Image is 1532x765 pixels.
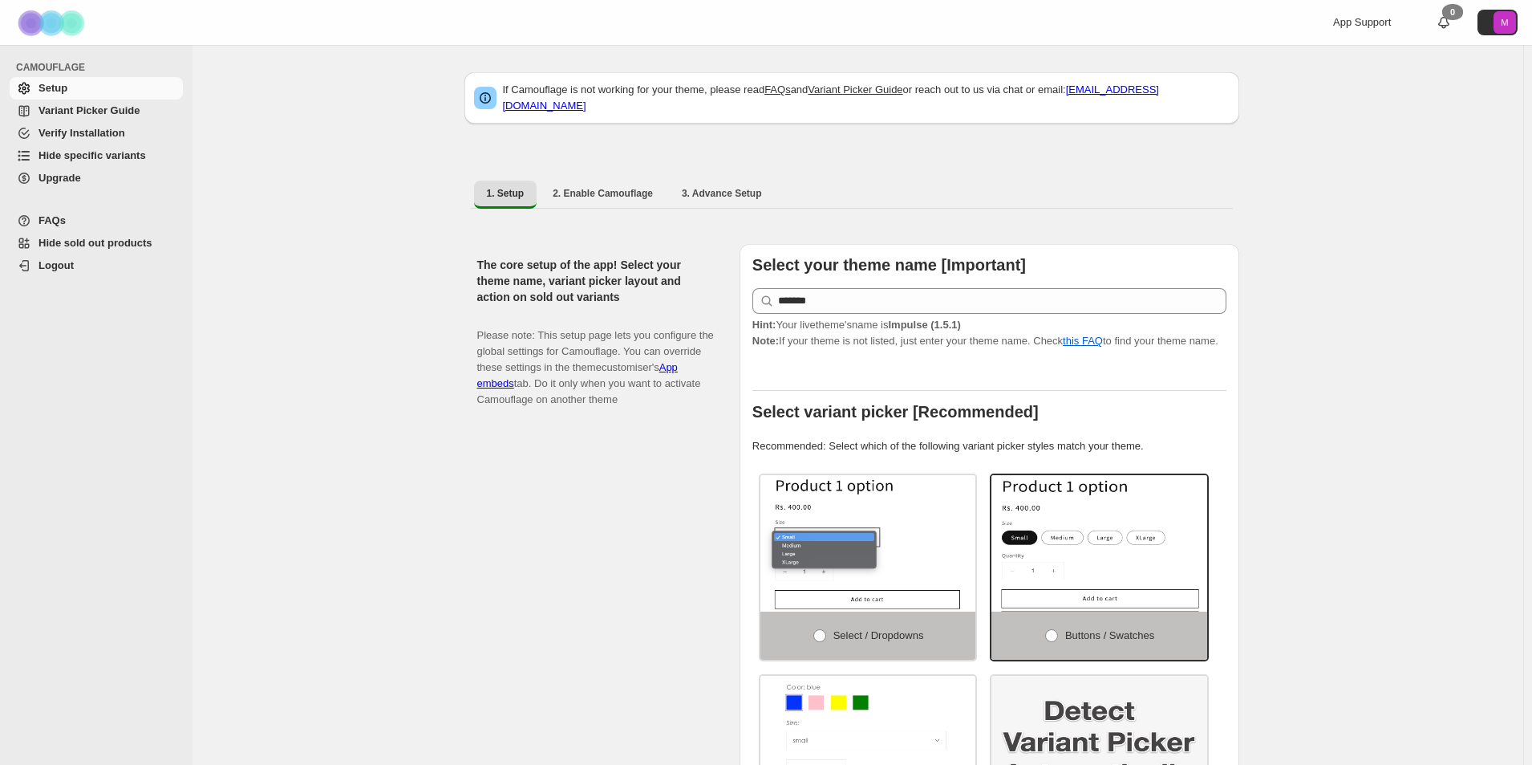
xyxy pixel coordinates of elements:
[10,100,183,122] a: Variant Picker Guide
[991,475,1207,612] img: Buttons / Swatches
[39,214,66,226] span: FAQs
[10,254,183,277] a: Logout
[10,210,183,232] a: FAQs
[39,127,125,139] span: Verify Installation
[487,187,525,200] span: 1. Setup
[752,319,961,331] span: Your live theme's name is
[682,187,762,200] span: 3. Advance Setup
[16,61,184,74] span: CAMOUFLAGE
[553,187,653,200] span: 2. Enable Camouflage
[39,259,74,271] span: Logout
[833,629,924,641] span: Select / Dropdowns
[764,83,791,96] a: FAQs
[503,82,1230,114] p: If Camouflage is not working for your theme, please read and or reach out to us via chat or email:
[1333,16,1391,28] span: App Support
[808,83,902,96] a: Variant Picker Guide
[752,438,1226,454] p: Recommended: Select which of the following variant picker styles match your theme.
[752,319,776,331] strong: Hint:
[10,144,183,167] a: Hide specific variants
[1436,14,1452,31] a: 0
[752,256,1026,274] b: Select your theme name [Important]
[1493,11,1516,34] span: Avatar with initials M
[1477,10,1518,35] button: Avatar with initials M
[888,319,960,331] strong: Impulse (1.5.1)
[1501,18,1508,27] text: M
[477,311,714,408] p: Please note: This setup page lets you configure the global settings for Camouflage. You can overr...
[10,232,183,254] a: Hide sold out products
[10,77,183,100] a: Setup
[10,122,183,144] a: Verify Installation
[752,403,1039,421] b: Select variant picker [Recommended]
[39,237,152,249] span: Hide sold out products
[39,104,140,116] span: Variant Picker Guide
[39,172,81,184] span: Upgrade
[760,475,976,612] img: Select / Dropdowns
[10,167,183,189] a: Upgrade
[39,149,146,161] span: Hide specific variants
[1063,335,1103,347] a: this FAQ
[39,82,67,94] span: Setup
[1442,4,1463,20] div: 0
[752,335,779,347] strong: Note:
[752,317,1226,349] p: If your theme is not listed, just enter your theme name. Check to find your theme name.
[13,1,93,45] img: Camouflage
[1065,629,1154,641] span: Buttons / Swatches
[477,257,714,305] h2: The core setup of the app! Select your theme name, variant picker layout and action on sold out v...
